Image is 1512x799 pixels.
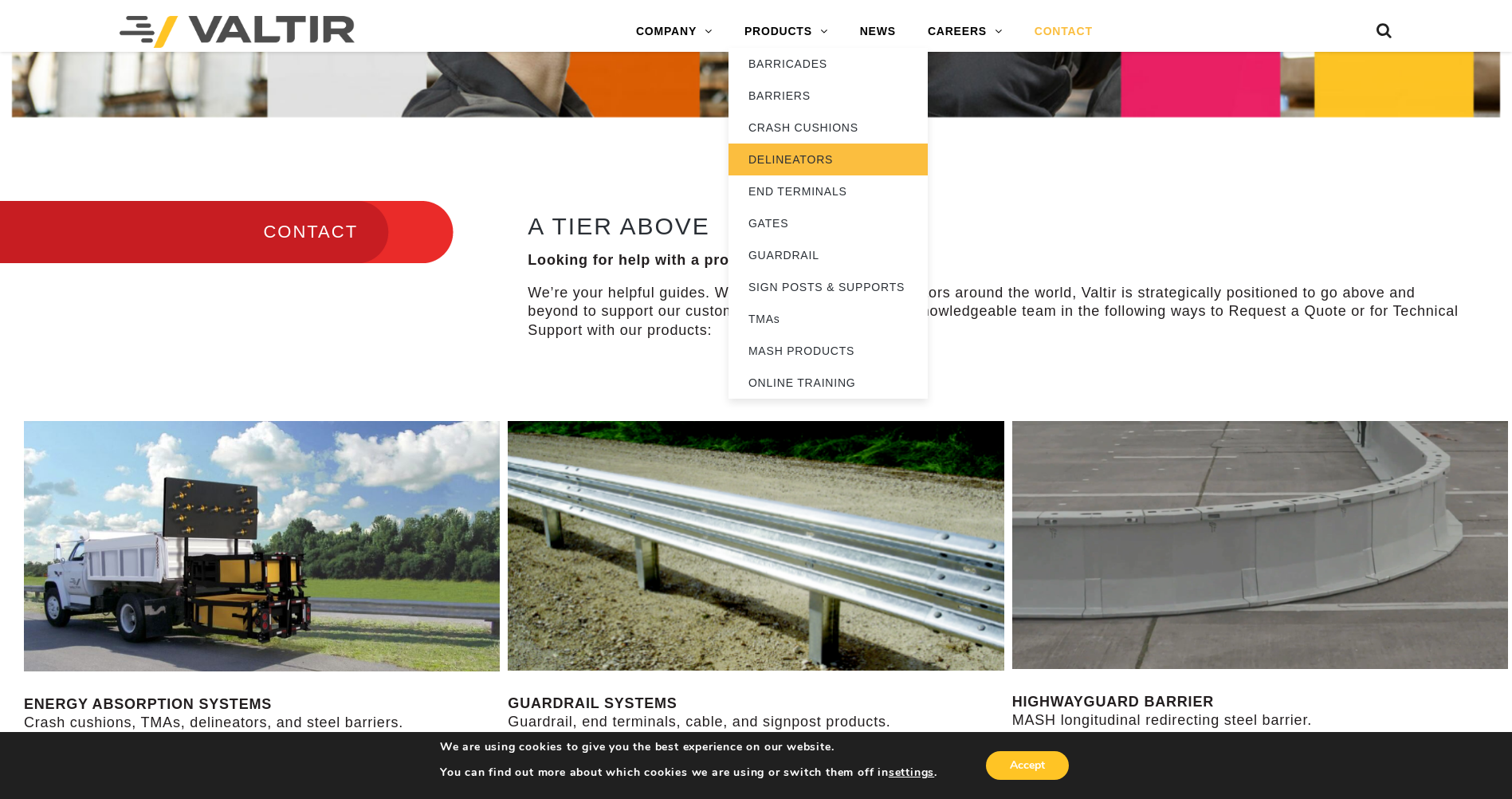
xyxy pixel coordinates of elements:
a: DELINEATORS [729,144,928,175]
img: Radius-Barrier-Section-Highwayguard3 [1012,421,1508,669]
a: END TERMINALS [729,175,928,207]
img: Valtir [120,16,355,48]
p: Crash cushions, TMAs, delineators, and steel barriers. [24,695,500,751]
p: Guardrail, end terminals, cable, and signpost products. [508,695,1003,750]
img: Guardrail Contact Us Page Image [508,421,1003,671]
h2: A TIER ABOVE [528,213,1469,239]
a: CAREERS [912,16,1019,48]
a: PRODUCTS [729,16,844,48]
button: settings [889,766,934,780]
p: We are using cookies to give you the best experience on our website. [440,740,937,754]
a: CONTACT [1019,16,1109,48]
strong: Looking for help with a project? We’re on it. [528,252,855,268]
strong: HIGHWAYGUARD BARRIER [1012,694,1214,710]
a: BARRICADES [729,48,928,80]
a: GATES [729,207,928,239]
a: COMPANY [620,16,729,48]
a: NEWS [844,16,912,48]
a: GUARDRAIL [729,239,928,271]
a: TMAs [729,303,928,335]
a: SIGN POSTS & SUPPORTS [729,271,928,303]
a: BARRIERS [729,80,928,112]
p: You can find out more about which cookies we are using or switch them off in . [440,766,937,780]
a: MASH PRODUCTS [729,335,928,367]
a: CRASH CUSHIONS [729,112,928,144]
img: SS180M Contact Us Page Image [24,421,500,671]
strong: ENERGY ABSORPTION SYSTEMS [24,696,272,712]
button: Accept [986,751,1069,780]
strong: GUARDRAIL SYSTEMS [508,695,677,711]
p: We’re your helpful guides. With sales offices and distributors around the world, Valtir is strate... [528,284,1469,340]
p: MASH longitudinal redirecting steel barrier. [1012,693,1508,749]
a: ONLINE TRAINING [729,367,928,399]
